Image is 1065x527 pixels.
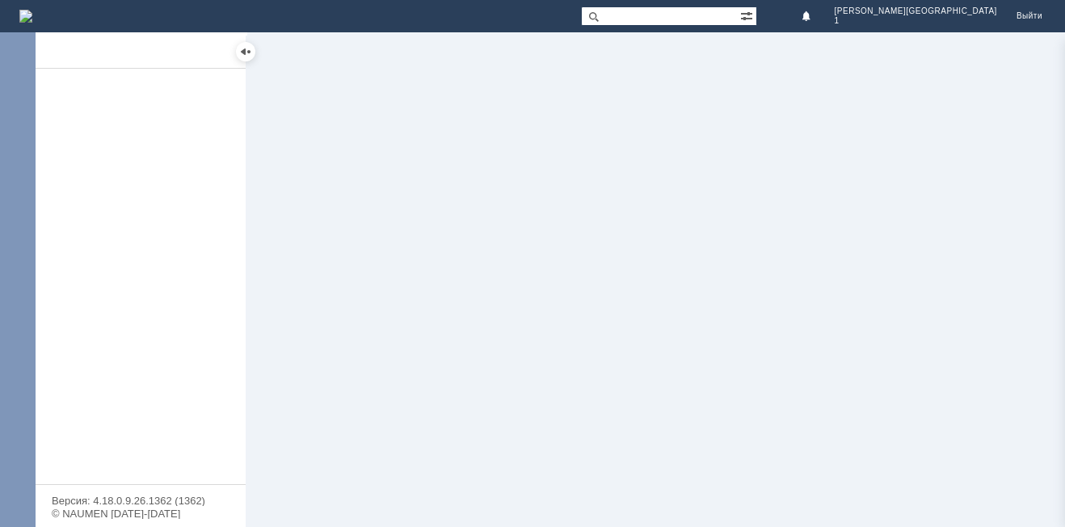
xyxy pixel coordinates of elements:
div: Версия: 4.18.0.9.26.1362 (1362) [52,495,229,506]
a: Перейти на домашнюю страницу [19,10,32,23]
div: Скрыть меню [236,42,255,61]
span: Расширенный поиск [740,7,756,23]
span: [PERSON_NAME][GEOGRAPHIC_DATA] [835,6,997,16]
div: © NAUMEN [DATE]-[DATE] [52,508,229,519]
img: logo [19,10,32,23]
span: 1 [835,16,997,26]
